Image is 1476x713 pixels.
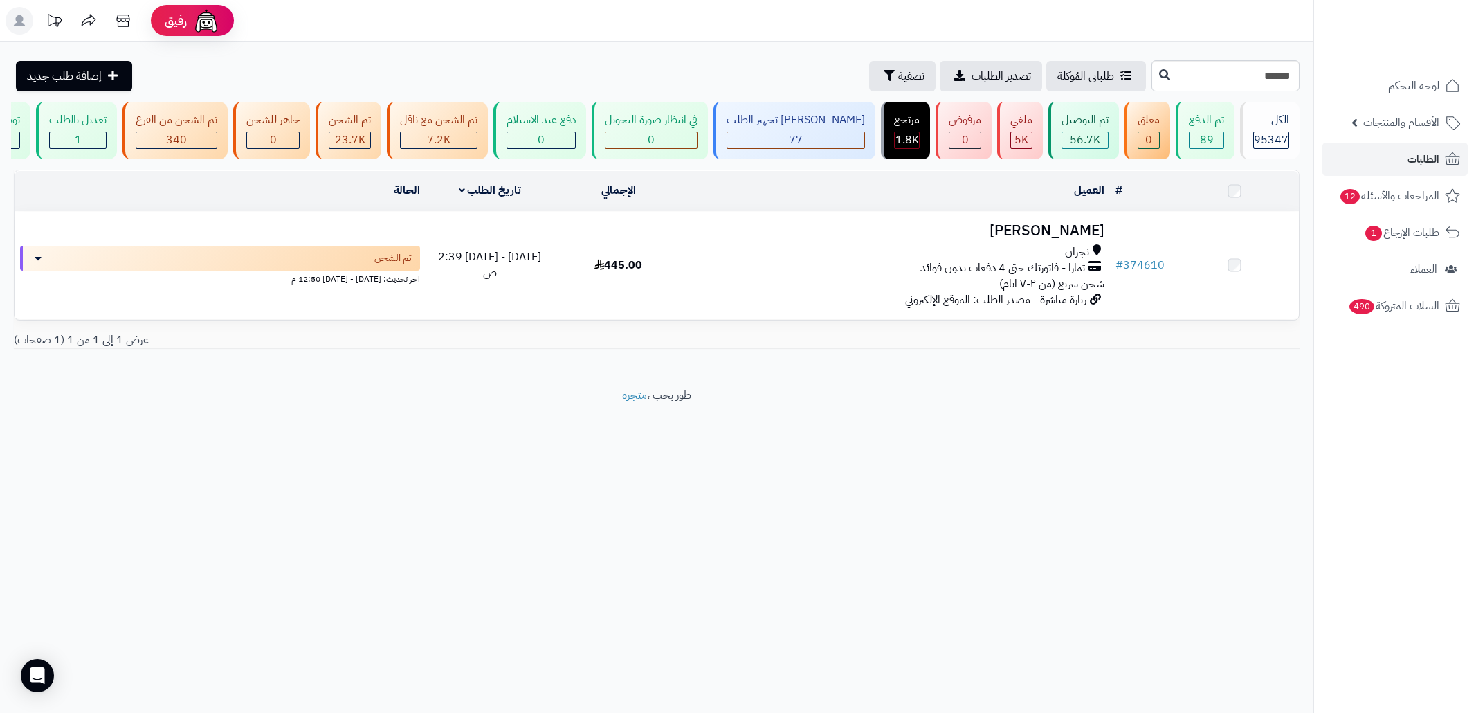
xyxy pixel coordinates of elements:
a: لوحة التحكم [1322,69,1468,102]
a: العملاء [1322,253,1468,286]
div: 56719 [1062,132,1108,148]
span: 340 [166,132,187,148]
div: معلق [1138,112,1160,128]
span: طلباتي المُوكلة [1057,68,1114,84]
div: تم الشحن من الفرع [136,112,217,128]
div: 4984 [1011,132,1032,148]
div: مرفوض [949,112,981,128]
a: متجرة [622,387,647,404]
a: ملغي 5K [994,102,1046,159]
a: تصدير الطلبات [940,61,1042,91]
span: 490 [1349,299,1374,314]
span: # [1115,257,1123,273]
div: ملغي [1010,112,1032,128]
div: 1 [50,132,106,148]
a: دفع عند الاستلام 0 [491,102,589,159]
div: عرض 1 إلى 1 من 1 (1 صفحات) [3,332,657,348]
span: 445.00 [594,257,642,273]
a: تم الشحن 23.7K [313,102,384,159]
div: في انتظار صورة التحويل [605,112,698,128]
div: 0 [247,132,299,148]
div: تم الدفع [1189,112,1224,128]
div: Open Intercom Messenger [21,659,54,692]
a: #374610 [1115,257,1165,273]
div: مرتجع [894,112,920,128]
span: 1 [75,132,82,148]
a: # [1115,182,1122,199]
a: تم الدفع 89 [1173,102,1237,159]
span: 23.7K [335,132,365,148]
div: تم التوصيل [1062,112,1109,128]
div: 89 [1190,132,1223,148]
span: طلبات الإرجاع [1364,223,1439,242]
div: تم الشحن مع ناقل [400,112,477,128]
a: تم الشحن من الفرع 340 [120,102,230,159]
a: جاهز للشحن 0 [230,102,313,159]
button: تصفية [869,61,936,91]
div: اخر تحديث: [DATE] - [DATE] 12:50 م [20,271,420,285]
span: الطلبات [1407,150,1439,169]
span: 56.7K [1070,132,1100,148]
span: 0 [538,132,545,148]
div: 0 [949,132,981,148]
a: العميل [1074,182,1104,199]
img: ai-face.png [192,7,220,35]
div: 0 [605,132,697,148]
span: تصفية [898,68,924,84]
a: الكل95347 [1237,102,1302,159]
span: تم الشحن [374,251,412,265]
a: مرفوض 0 [933,102,994,159]
span: شحن سريع (من ٢-٧ ايام) [999,276,1104,292]
a: تاريخ الطلب [459,182,522,199]
span: 95347 [1254,132,1288,148]
a: السلات المتروكة490 [1322,289,1468,323]
span: 77 [789,132,803,148]
span: السلات المتروكة [1348,296,1439,316]
span: لوحة التحكم [1388,76,1439,96]
a: الطلبات [1322,143,1468,176]
a: الحالة [394,182,420,199]
a: المراجعات والأسئلة12 [1322,179,1468,213]
span: 0 [1145,132,1152,148]
a: في انتظار صورة التحويل 0 [589,102,711,159]
div: دفع عند الاستلام [507,112,576,128]
span: نجران [1065,244,1089,260]
div: 0 [507,132,575,148]
div: 340 [136,132,217,148]
a: معلق 0 [1122,102,1173,159]
span: إضافة طلب جديد [27,68,102,84]
span: 0 [270,132,277,148]
div: 7223 [401,132,477,148]
a: [PERSON_NAME] تجهيز الطلب 77 [711,102,878,159]
span: 12 [1340,189,1360,204]
a: طلباتي المُوكلة [1046,61,1146,91]
span: 0 [648,132,655,148]
a: تم الشحن مع ناقل 7.2K [384,102,491,159]
div: 0 [1138,132,1159,148]
div: الكل [1253,112,1289,128]
div: [PERSON_NAME] تجهيز الطلب [727,112,865,128]
div: 77 [727,132,864,148]
a: إضافة طلب جديد [16,61,132,91]
span: تصدير الطلبات [972,68,1031,84]
span: رفيق [165,12,187,29]
a: الإجمالي [601,182,636,199]
span: زيارة مباشرة - مصدر الطلب: الموقع الإلكتروني [905,291,1086,308]
span: تمارا - فاتورتك حتى 4 دفعات بدون فوائد [920,260,1085,276]
span: العملاء [1410,260,1437,279]
span: الأقسام والمنتجات [1363,113,1439,132]
span: المراجعات والأسئلة [1339,186,1439,206]
span: 1.8K [895,132,919,148]
span: 5K [1014,132,1028,148]
span: 7.2K [427,132,450,148]
a: طلبات الإرجاع1 [1322,216,1468,249]
span: 89 [1200,132,1214,148]
a: تحديثات المنصة [37,7,71,38]
h3: [PERSON_NAME] [688,223,1104,239]
a: مرتجع 1.8K [878,102,933,159]
span: 1 [1365,226,1382,241]
div: تعديل بالطلب [49,112,107,128]
div: تم الشحن [329,112,371,128]
div: 23696 [329,132,370,148]
span: [DATE] - [DATE] 2:39 ص [438,249,541,281]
